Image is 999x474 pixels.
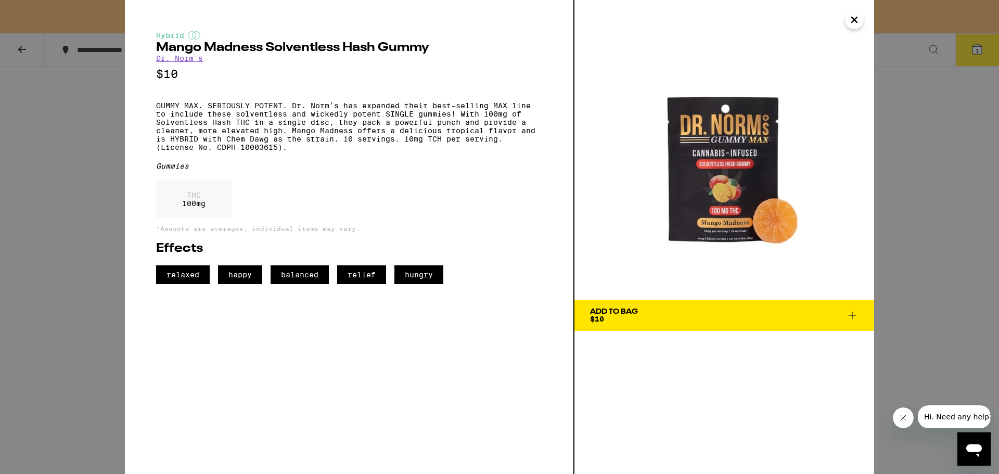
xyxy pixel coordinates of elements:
[590,308,638,315] div: Add To Bag
[590,315,604,323] span: $10
[394,265,443,284] span: hungry
[156,225,542,232] p: *Amounts are averages, individual items may vary.
[893,407,914,428] iframe: Close message
[918,405,991,428] iframe: Message from company
[6,7,75,16] span: Hi. Need any help?
[337,265,386,284] span: relief
[156,68,542,81] p: $10
[156,265,210,284] span: relaxed
[182,191,206,199] p: THC
[271,265,329,284] span: balanced
[218,265,262,284] span: happy
[156,31,542,40] div: Hybrid
[574,300,874,331] button: Add To Bag$10
[188,31,200,40] img: hybridColor.svg
[156,54,203,62] a: Dr. Norm's
[156,181,232,218] div: 100 mg
[957,432,991,466] iframe: Button to launch messaging window
[845,10,864,29] button: Close
[156,242,542,255] h2: Effects
[156,101,542,151] p: GUMMY MAX. SERIOUSLY POTENT. Dr. Norm’s has expanded their best-selling MAX line to include these...
[156,162,542,170] div: Gummies
[156,42,542,54] h2: Mango Madness Solventless Hash Gummy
